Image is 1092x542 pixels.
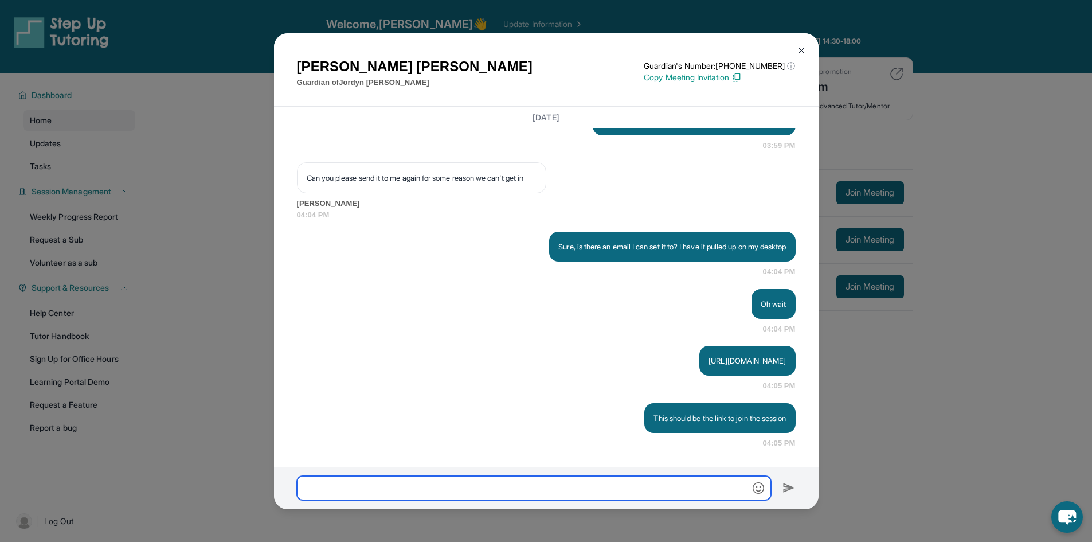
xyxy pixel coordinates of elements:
p: This should be the link to join the session [653,412,786,424]
p: Guardian's Number: [PHONE_NUMBER] [644,60,795,72]
span: 04:04 PM [763,266,796,278]
span: 03:59 PM [763,140,796,151]
span: 04:04 PM [763,323,796,335]
img: Emoji [753,482,764,494]
p: Sure, is there an email I can set it to? I have it pulled up on my desktop [558,241,786,252]
span: 04:04 PM [297,209,796,221]
p: Copy Meeting Invitation [644,72,795,83]
span: 04:05 PM [763,438,796,449]
p: Oh wait [761,298,786,310]
h1: [PERSON_NAME] [PERSON_NAME] [297,56,533,77]
p: Guardian of Jordyn [PERSON_NAME] [297,77,533,88]
span: ⓘ [787,60,795,72]
img: Copy Icon [731,72,742,83]
img: Close Icon [797,46,806,55]
button: chat-button [1051,501,1083,533]
span: [PERSON_NAME] [297,198,796,209]
h3: [DATE] [297,111,796,123]
span: 04:05 PM [763,380,796,392]
p: [URL][DOMAIN_NAME] [709,355,786,366]
img: Send icon [782,481,796,495]
p: Can you please send it to me again for some reason we can't get in [307,172,537,184]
